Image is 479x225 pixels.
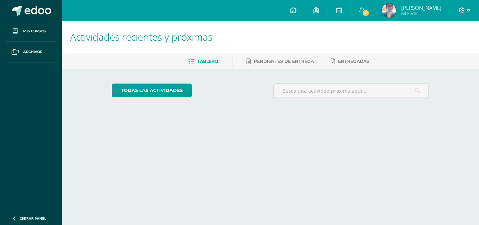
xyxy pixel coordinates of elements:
[362,9,370,17] span: 2
[274,84,429,98] input: Busca una actividad próxima aquí...
[23,49,42,55] span: Archivos
[197,59,218,64] span: Tablero
[331,56,369,67] a: Entregadas
[112,84,192,97] a: todas las Actividades
[70,30,212,44] span: Actividades recientes y próximas
[6,21,56,42] a: Mis cursos
[23,28,46,34] span: Mis cursos
[6,42,56,62] a: Archivos
[188,56,218,67] a: Tablero
[338,59,369,64] span: Entregadas
[401,4,441,11] span: [PERSON_NAME]
[382,4,396,18] img: 5c1d6e0b6d51fe301902b7293f394704.png
[254,59,314,64] span: Pendientes de entrega
[20,216,46,221] span: Cerrar panel
[401,11,441,16] span: Mi Perfil
[247,56,314,67] a: Pendientes de entrega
